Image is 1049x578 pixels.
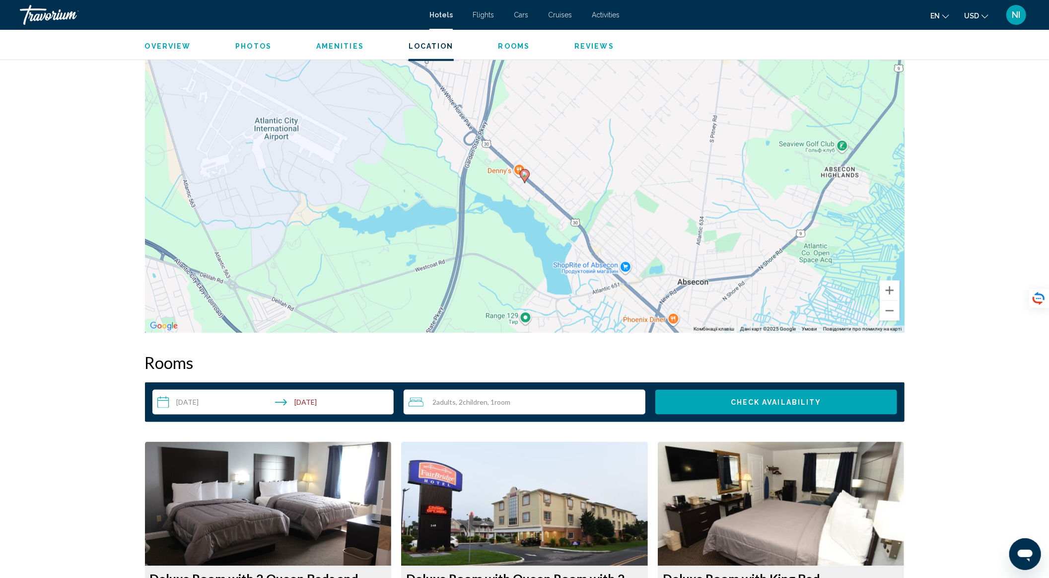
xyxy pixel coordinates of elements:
[147,320,180,333] img: Google
[574,42,614,51] button: Reviews
[498,42,530,51] button: Rooms
[20,5,420,25] a: Travorium
[731,399,822,407] span: Check Availability
[401,442,648,566] img: 79d12aee-bab8-46c3-bf12-e489233e3c62.jpeg
[404,390,645,415] button: Travelers: 2 adults, 2 children
[488,398,510,406] span: , 1
[409,42,454,50] span: Location
[1012,10,1021,20] span: NI
[548,11,572,19] a: Cruises
[1009,538,1041,570] iframe: Кнопка для запуску вікна повідомлень
[880,281,900,300] button: Збільшити
[655,390,897,415] button: Check Availability
[145,42,191,50] span: Overview
[147,320,180,333] a: Відкрити цю область на Картах Google (відкриється нове вікно)
[802,326,817,332] a: Умови
[740,326,796,332] span: Дані карт ©2025 Google
[498,42,530,50] span: Rooms
[235,42,272,50] span: Photos
[152,390,394,415] button: Check-in date: Aug 15, 2025 Check-out date: Aug 17, 2025
[930,12,940,20] span: en
[880,301,900,321] button: Зменшити
[145,353,905,372] h2: Rooms
[964,12,979,20] span: USD
[514,11,528,19] a: Cars
[694,326,734,333] button: Комбінації клавіш
[235,42,272,51] button: Photos
[473,11,494,19] a: Flights
[316,42,364,50] span: Amenities
[964,8,988,23] button: Change currency
[592,11,620,19] a: Activities
[574,42,614,50] span: Reviews
[1003,4,1029,25] button: User Menu
[930,8,949,23] button: Change language
[429,11,453,19] a: Hotels
[145,42,191,51] button: Overview
[432,398,456,406] span: 2
[658,442,905,566] img: 45103611-54be-4405-bc29-21a6c97a9d5f.jpeg
[316,42,364,51] button: Amenities
[152,390,897,415] div: Search widget
[463,398,488,406] span: Children
[456,398,488,406] span: , 2
[145,442,392,566] img: 84da899d-b211-4c9d-b399-4fce532f2918.jpeg
[436,398,456,406] span: Adults
[494,398,510,406] span: Room
[409,42,454,51] button: Location
[823,326,902,332] a: Повідомити про помилку на карті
